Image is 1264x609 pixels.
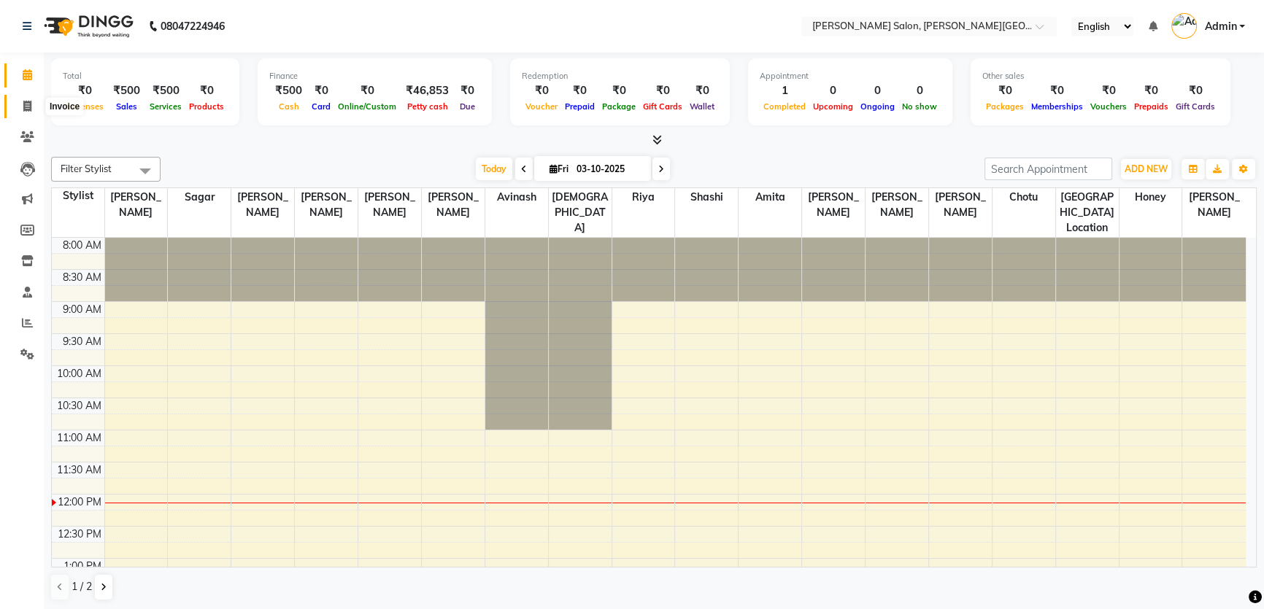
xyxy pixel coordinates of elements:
div: 0 [898,82,941,99]
div: ₹0 [561,82,598,99]
div: Other sales [982,70,1219,82]
span: Card [308,101,334,112]
span: Gift Cards [639,101,686,112]
span: Prepaid [561,101,598,112]
div: ₹0 [1172,82,1219,99]
div: ₹0 [308,82,334,99]
div: 8:30 AM [60,270,104,285]
span: Admin [1204,19,1236,34]
div: 9:00 AM [60,302,104,317]
div: ₹0 [1130,82,1172,99]
div: Finance [269,70,480,82]
div: 11:30 AM [54,462,104,478]
span: [PERSON_NAME] [866,188,928,222]
div: ₹0 [982,82,1028,99]
span: Completed [760,101,809,112]
img: Admin [1171,13,1197,39]
div: ₹0 [1087,82,1130,99]
div: Redemption [522,70,718,82]
span: Chotu [993,188,1055,206]
span: [GEOGRAPHIC_DATA] Location [1056,188,1119,237]
span: Filter Stylist [61,163,112,174]
span: Ongoing [857,101,898,112]
img: logo [37,6,137,47]
div: 12:00 PM [55,494,104,510]
span: Voucher [522,101,561,112]
input: Search Appointment [984,158,1112,180]
div: ₹0 [334,82,400,99]
div: 1 [760,82,809,99]
span: [PERSON_NAME] [802,188,865,222]
span: Honey [1120,188,1182,206]
span: Prepaids [1130,101,1172,112]
span: [PERSON_NAME] [1182,188,1246,222]
span: 1 / 2 [72,579,92,594]
span: Wallet [686,101,718,112]
div: 11:00 AM [54,430,104,446]
span: Avinash [485,188,548,206]
div: 12:30 PM [55,527,104,542]
span: Gift Cards [1172,101,1219,112]
div: ₹0 [1028,82,1087,99]
div: Appointment [760,70,941,82]
button: ADD NEW [1121,159,1171,179]
div: ₹500 [146,82,185,99]
div: ₹0 [639,82,686,99]
span: Packages [982,101,1028,112]
span: Online/Custom [334,101,400,112]
div: 10:30 AM [54,398,104,414]
span: Petty cash [404,101,452,112]
span: Sagar [168,188,231,206]
span: Fri [546,163,572,174]
span: No show [898,101,941,112]
div: 9:30 AM [60,334,104,349]
div: 1:00 PM [61,559,104,574]
div: Stylist [52,188,104,203]
div: ₹0 [686,82,718,99]
span: Products [185,101,228,112]
div: 8:00 AM [60,238,104,253]
div: ₹500 [269,82,308,99]
span: Memberships [1028,101,1087,112]
span: [PERSON_NAME] [295,188,358,222]
span: Cash [275,101,303,112]
span: [DEMOGRAPHIC_DATA] [549,188,612,237]
span: Vouchers [1087,101,1130,112]
div: Invoice [46,98,83,115]
span: Due [456,101,479,112]
span: Upcoming [809,101,857,112]
span: Today [476,158,512,180]
span: Package [598,101,639,112]
span: [PERSON_NAME] [929,188,992,222]
div: Total [63,70,228,82]
div: ₹0 [63,82,107,99]
span: Sales [112,101,141,112]
b: 08047224946 [161,6,225,47]
div: ₹0 [598,82,639,99]
span: [PERSON_NAME] [231,188,294,222]
div: 0 [857,82,898,99]
div: 10:00 AM [54,366,104,381]
span: [PERSON_NAME] [105,188,168,222]
div: ₹46,853 [400,82,455,99]
div: 0 [809,82,857,99]
span: Shashi [675,188,738,206]
input: 2025-10-03 [572,158,645,180]
span: [PERSON_NAME] [422,188,485,222]
div: ₹0 [455,82,480,99]
span: ADD NEW [1125,163,1168,174]
div: ₹500 [107,82,146,99]
span: Services [146,101,185,112]
div: ₹0 [185,82,228,99]
span: Riya [612,188,675,206]
span: [PERSON_NAME] [358,188,421,222]
div: ₹0 [522,82,561,99]
span: Amita [739,188,801,206]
